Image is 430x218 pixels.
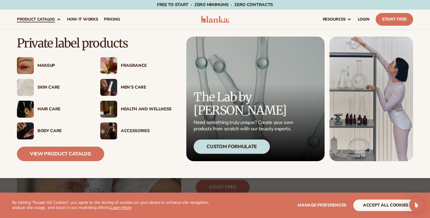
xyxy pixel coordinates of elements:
[101,10,123,29] a: pricing
[37,129,88,134] div: Body Care
[100,101,172,118] a: Candles and incense on table. Health And Wellness
[37,107,88,112] div: Hair Care
[186,37,325,161] a: Microscopic product formula. The Lab by [PERSON_NAME] Need something truly unique? Create your ow...
[329,37,413,161] img: Female in lab with equipment.
[64,10,101,29] a: How It Works
[194,119,295,132] p: Need something truly unique? Create your own products from scratch with our beauty experts.
[323,17,346,22] span: resources
[121,85,172,90] div: Men’s Care
[14,10,64,29] a: product catalog
[17,79,88,96] a: Cream moisturizer swatch. Skin Care
[12,200,223,210] p: By clicking "Accept All Cookies", you agree to the storing of cookies on your device to enhance s...
[100,57,117,74] img: Pink blooming flower.
[353,200,418,211] button: accept all cookies
[37,85,88,90] div: Skin Care
[298,200,346,211] button: Manage preferences
[17,101,88,118] a: Female hair pulled back with clips. Hair Care
[111,205,131,210] a: Learn More
[409,197,424,212] div: Open Intercom Messenger
[100,101,117,118] img: Candles and incense on table.
[17,101,34,118] img: Female hair pulled back with clips.
[17,57,88,74] a: Female with glitter eye makeup. Makeup
[194,139,270,154] div: Custom Formulate
[298,202,346,208] span: Manage preferences
[37,63,88,68] div: Makeup
[17,37,172,50] p: Private label products
[100,79,117,96] img: Male holding moisturizer bottle.
[17,17,55,22] span: product catalog
[17,57,34,74] img: Female with glitter eye makeup.
[376,13,413,26] a: Start Free
[355,10,373,29] a: LOGIN
[121,129,172,134] div: Accessories
[17,79,34,96] img: Cream moisturizer swatch.
[100,79,172,96] a: Male holding moisturizer bottle. Men’s Care
[100,57,172,74] a: Pink blooming flower. Fragrance
[201,16,229,23] img: logo
[100,122,172,139] a: Female with makeup brush. Accessories
[17,122,34,139] img: Male hand applying moisturizer.
[17,147,104,161] a: View Product Catalog
[358,17,370,22] span: LOGIN
[67,17,98,22] span: How It Works
[121,107,172,112] div: Health And Wellness
[121,63,172,68] div: Fragrance
[157,2,273,8] span: Free to start · ZERO minimums · ZERO contracts
[194,90,295,117] p: The Lab by [PERSON_NAME]
[100,122,117,139] img: Female with makeup brush.
[17,122,88,139] a: Male hand applying moisturizer. Body Care
[104,17,120,22] span: pricing
[320,10,355,29] a: resources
